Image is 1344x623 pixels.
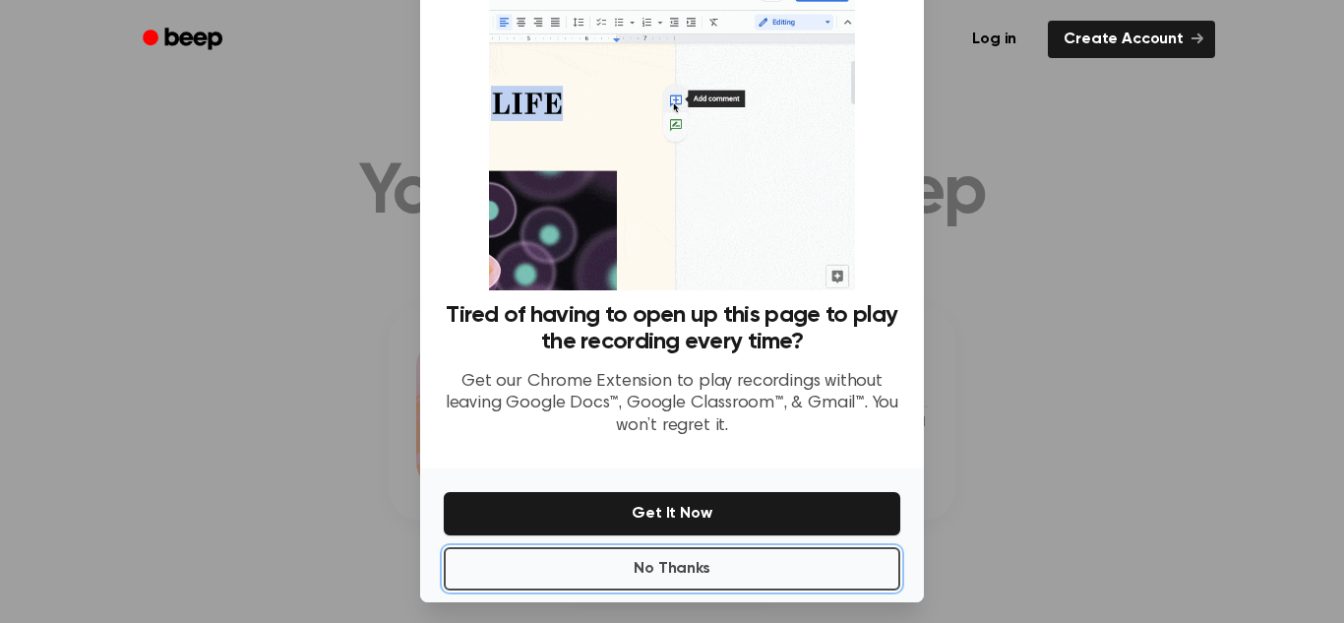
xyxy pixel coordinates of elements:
h3: Tired of having to open up this page to play the recording every time? [444,302,900,355]
button: Get It Now [444,492,900,535]
a: Create Account [1048,21,1215,58]
a: Log in [952,17,1036,62]
a: Beep [129,21,240,59]
button: No Thanks [444,547,900,591]
p: Get our Chrome Extension to play recordings without leaving Google Docs™, Google Classroom™, & Gm... [444,371,900,438]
